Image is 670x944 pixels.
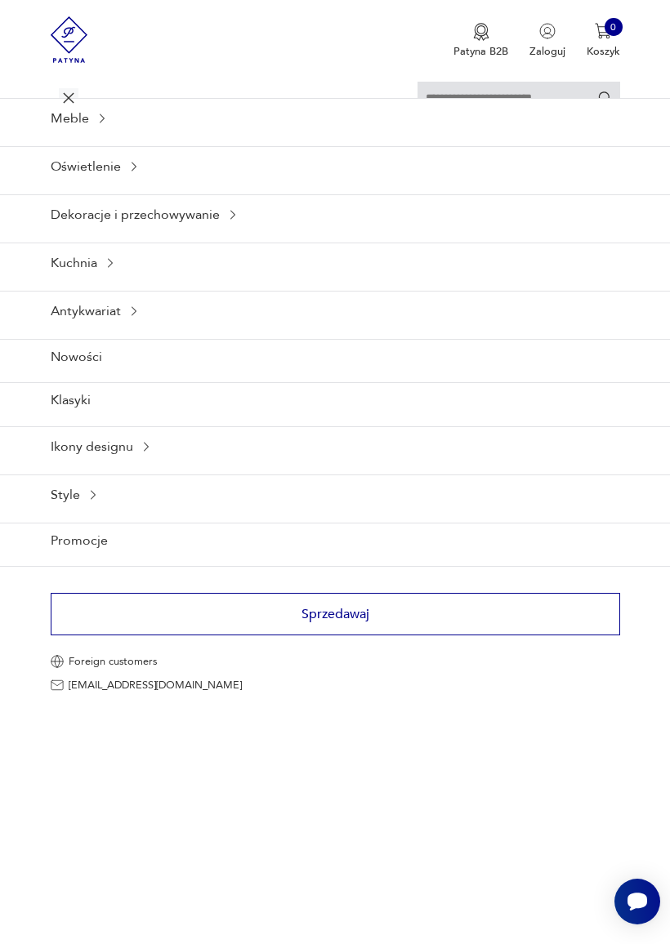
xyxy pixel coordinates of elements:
[453,23,508,59] a: Ikona medaluPatyna B2B
[539,23,556,39] img: Ikonka użytkownika
[69,680,242,690] p: [EMAIL_ADDRESS][DOMAIN_NAME]
[614,879,660,924] iframe: Smartsupp widget button
[595,23,611,39] img: Ikona koszyka
[51,612,620,621] a: Sprzedawaj
[51,655,64,668] img: World icon
[453,44,508,59] p: Patyna B2B
[587,44,620,59] p: Koszyk
[587,23,620,59] button: 0Koszyk
[51,679,620,692] a: [EMAIL_ADDRESS][DOMAIN_NAME]
[529,44,565,59] p: Zaloguj
[473,23,489,41] img: Ikona medalu
[51,679,64,692] img: Ikona koperty
[51,655,620,668] a: Foreign customers
[453,23,508,59] button: Patyna B2B
[529,23,565,59] button: Zaloguj
[69,657,157,666] p: Foreign customers
[51,593,620,635] button: Sprzedawaj
[605,18,623,36] div: 0
[597,90,613,105] button: Szukaj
